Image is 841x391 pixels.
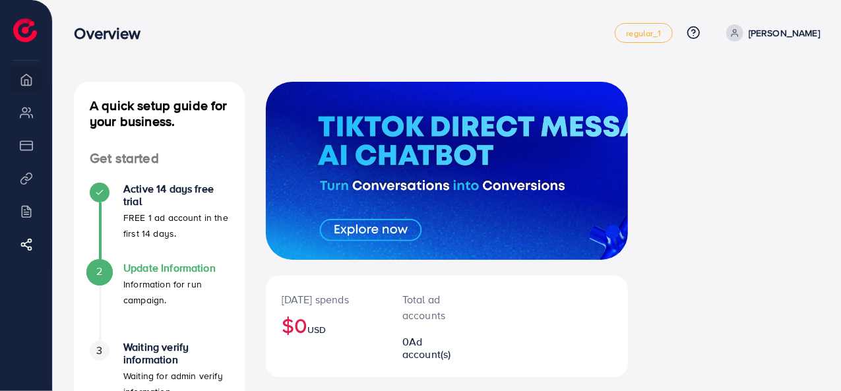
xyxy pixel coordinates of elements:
li: Update Information [74,262,245,341]
h4: Get started [74,150,245,167]
img: logo [13,18,37,42]
p: [DATE] spends [282,291,371,307]
li: Active 14 days free trial [74,183,245,262]
h2: 0 [402,336,461,361]
span: USD [307,323,326,336]
span: Ad account(s) [402,334,451,361]
h4: Update Information [123,262,229,274]
h3: Overview [74,24,151,43]
span: regular_1 [626,29,661,38]
h4: Waiting verify information [123,341,229,366]
a: regular_1 [615,23,672,43]
h4: A quick setup guide for your business. [74,98,245,129]
p: [PERSON_NAME] [749,25,820,41]
span: 2 [96,264,102,279]
p: Total ad accounts [402,291,461,323]
h4: Active 14 days free trial [123,183,229,208]
p: Information for run campaign. [123,276,229,308]
a: [PERSON_NAME] [721,24,820,42]
span: 3 [96,343,102,358]
h2: $0 [282,313,371,338]
p: FREE 1 ad account in the first 14 days. [123,210,229,241]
